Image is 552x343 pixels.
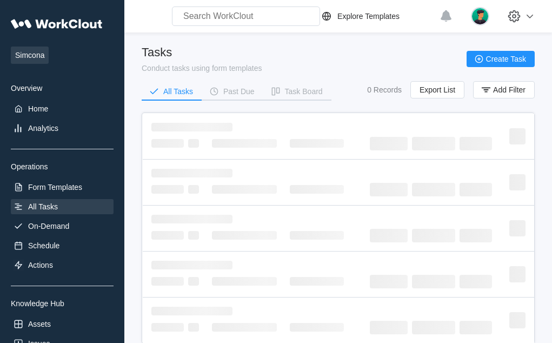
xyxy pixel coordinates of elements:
span: ‌ [151,261,232,269]
span: Add Filter [493,86,526,94]
span: ‌ [188,139,199,148]
a: Actions [11,258,114,273]
span: ‌ [212,323,277,332]
span: ‌ [412,321,455,334]
span: ‌ [370,321,408,334]
button: Create Task [467,51,535,67]
div: Tasks [142,45,262,60]
span: ‌ [370,229,408,242]
span: ‌ [460,321,492,334]
span: ‌ [412,229,455,242]
span: ‌ [212,185,277,194]
span: ‌ [212,277,277,286]
a: Form Templates [11,180,114,195]
div: All Tasks [163,88,193,95]
span: ‌ [509,128,526,144]
span: ‌ [509,174,526,190]
a: Analytics [11,121,114,136]
a: Assets [11,316,114,332]
a: All Tasks [11,199,114,214]
span: ‌ [151,123,232,131]
div: Analytics [28,124,58,133]
div: Task Board [285,88,323,95]
div: Home [28,104,48,113]
div: Explore Templates [337,12,400,21]
div: Conduct tasks using form templates [142,64,262,72]
span: ‌ [188,231,199,240]
div: Form Templates [28,183,82,192]
span: ‌ [151,215,232,223]
span: ‌ [460,229,492,242]
span: ‌ [151,231,184,240]
span: ‌ [370,183,408,196]
span: ‌ [509,266,526,282]
a: Schedule [11,238,114,253]
button: Past Due [202,83,263,100]
span: ‌ [151,323,184,332]
img: user.png [471,7,489,25]
div: Operations [11,162,114,171]
div: 0 Records [367,85,402,94]
span: ‌ [188,323,199,332]
span: ‌ [509,312,526,328]
button: Add Filter [473,81,535,98]
span: ‌ [290,323,344,332]
span: ‌ [212,231,277,240]
button: Export List [410,81,464,98]
span: ‌ [412,137,455,150]
span: ‌ [460,137,492,150]
span: ‌ [212,139,277,148]
div: Schedule [28,241,59,250]
span: ‌ [151,277,184,286]
span: Simcona [11,47,49,64]
a: On-Demand [11,219,114,234]
span: ‌ [460,183,492,196]
span: ‌ [188,277,199,286]
span: ‌ [188,185,199,194]
div: On-Demand [28,222,69,230]
span: ‌ [290,231,344,240]
button: All Tasks [142,83,202,100]
span: ‌ [290,185,344,194]
span: ‌ [290,139,344,148]
div: All Tasks [28,202,58,211]
span: ‌ [509,220,526,236]
span: ‌ [460,275,492,288]
span: ‌ [151,185,184,194]
span: ‌ [412,275,455,288]
input: Search WorkClout [172,6,320,26]
div: Knowledge Hub [11,299,114,308]
span: ‌ [370,275,408,288]
span: ‌ [151,307,232,315]
span: ‌ [290,277,344,286]
span: Export List [420,86,455,94]
button: Task Board [263,83,331,100]
div: Overview [11,84,114,93]
span: ‌ [151,139,184,148]
span: ‌ [151,169,232,177]
span: ‌ [412,183,455,196]
span: Create Task [486,55,526,63]
div: Actions [28,261,53,269]
div: Past Due [223,88,255,95]
a: Explore Templates [320,10,434,23]
span: ‌ [370,137,408,150]
a: Home [11,101,114,116]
